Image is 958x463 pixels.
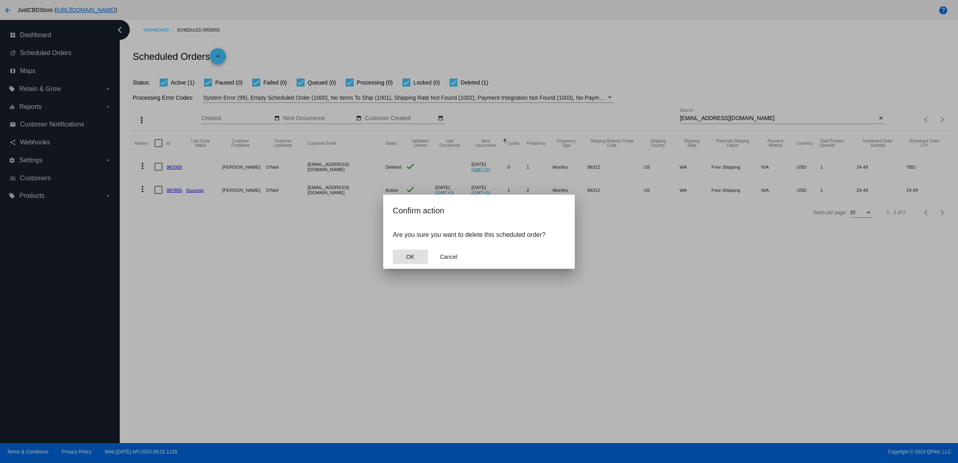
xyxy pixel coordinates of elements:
[393,231,565,238] p: Are you sure you want to delete this scheduled order?
[393,250,428,264] button: Close dialog
[431,250,466,264] button: Close dialog
[393,204,565,217] h2: Confirm action
[406,254,414,260] span: OK
[440,254,457,260] span: Cancel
